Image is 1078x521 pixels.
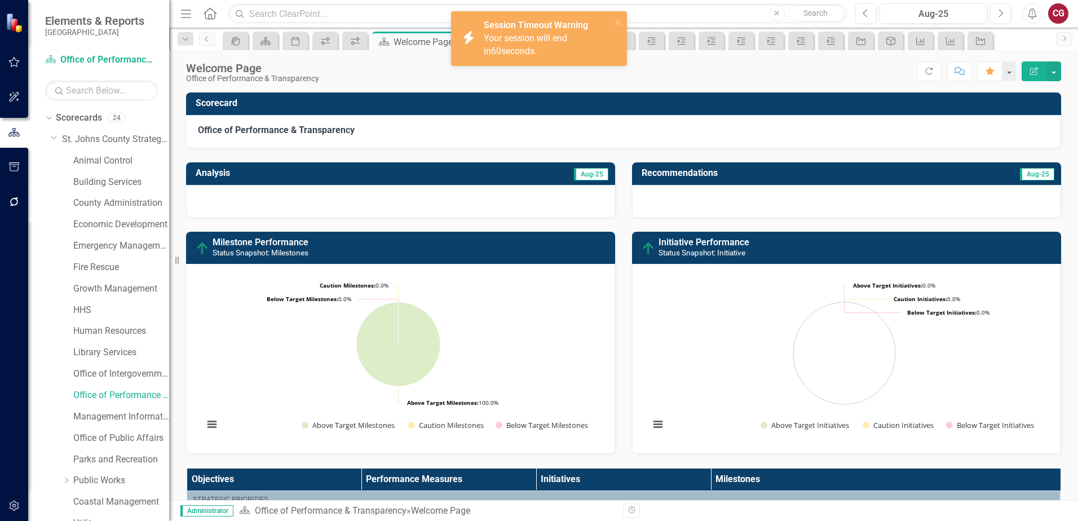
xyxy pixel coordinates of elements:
div: Chart. Highcharts interactive chart. [198,273,603,442]
button: Show Below Target Milestones [496,420,589,430]
span: Elements & Reports [45,14,144,28]
a: HHS [73,304,169,317]
a: Growth Management [73,282,169,295]
a: Office of Performance & Transparency [73,389,169,402]
span: Your session will end in seconds. [484,33,567,56]
span: Administrator [180,505,233,516]
a: Public Works [73,474,169,487]
a: Economic Development [73,218,169,231]
div: Welcome Page [186,62,319,74]
div: 24 [108,113,126,123]
button: Show Below Target Initiatives [946,420,1035,430]
input: Search Below... [45,81,158,100]
a: Fire Rescue [73,261,169,274]
a: Parks and Recreation [73,453,169,466]
button: Search [788,6,844,21]
button: close [615,16,622,29]
strong: Office of Performance & Transparency [198,125,355,135]
a: Milestone Performance [213,237,308,248]
div: Office of Performance & Transparency [186,74,319,83]
button: Show Caution Milestones [408,420,483,430]
img: Above Target [196,242,209,255]
a: St. Johns County Strategic Plan [62,133,169,146]
text: 0.0% [267,295,351,303]
a: Coastal Management [73,496,169,509]
span: Aug-25 [574,168,608,180]
div: Chart. Highcharts interactive chart. [644,273,1049,442]
a: Office of Performance & Transparency [45,54,158,67]
text: 0.0% [894,295,960,303]
span: 60 [491,46,501,56]
a: Animal Control [73,154,169,167]
tspan: Caution Milestones: [320,281,375,289]
text: 0.0% [853,281,935,289]
a: Office of Performance & Transparency [255,505,407,516]
text: 0.0% [907,308,989,316]
small: [GEOGRAPHIC_DATA] [45,28,144,37]
small: Status Snapshot: Milestones [213,248,308,257]
path: Above Target Milestones, 2. [356,302,440,386]
span: Aug-25 [1020,168,1054,180]
a: Scorecards [56,112,102,125]
button: View chart menu, Chart [650,417,666,432]
button: Show Caution Initiatives [863,420,934,430]
img: Above Target [642,242,655,255]
svg: Interactive chart [198,273,599,442]
input: Search ClearPoint... [228,4,847,24]
button: View chart menu, Chart [204,417,220,432]
a: Human Resources [73,325,169,338]
button: Show Above Target Initiatives [761,420,850,430]
img: ClearPoint Strategy [6,13,25,33]
div: Aug-25 [883,7,983,21]
h3: Analysis [196,168,399,178]
a: Office of Public Affairs [73,432,169,445]
tspan: Below Target Initiatives: [907,308,977,316]
div: Welcome Page [394,35,482,49]
tspan: Caution Initiatives: [894,295,947,303]
strong: Session Timeout Warning [484,20,588,30]
a: Management Information Systems [73,410,169,423]
tspan: Above Target Initiatives: [853,281,922,289]
tspan: Below Target Milestones: [267,295,338,303]
div: » [239,505,615,518]
a: Building Services [73,176,169,189]
h3: Recommendations [642,168,924,178]
text: 0.0% [320,281,388,289]
tspan: Above Target Milestones: [407,399,479,407]
button: Show Above Target Milestones [302,420,395,430]
small: Status Snapshot: Initiative [659,248,745,257]
a: Initiative Performance [659,237,749,248]
a: Office of Intergovernmental Affairs [73,368,169,381]
text: 100.0% [407,399,498,407]
button: Aug-25 [880,3,987,24]
span: Search [803,8,828,17]
a: Library Services [73,346,169,359]
a: County Administration [73,197,169,210]
div: Strategic Priorities [193,494,1054,505]
h3: Scorecard [196,98,1055,108]
div: Welcome Page [411,505,470,516]
svg: Interactive chart [644,273,1045,442]
a: Emergency Management [73,240,169,253]
button: CG [1048,3,1068,24]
